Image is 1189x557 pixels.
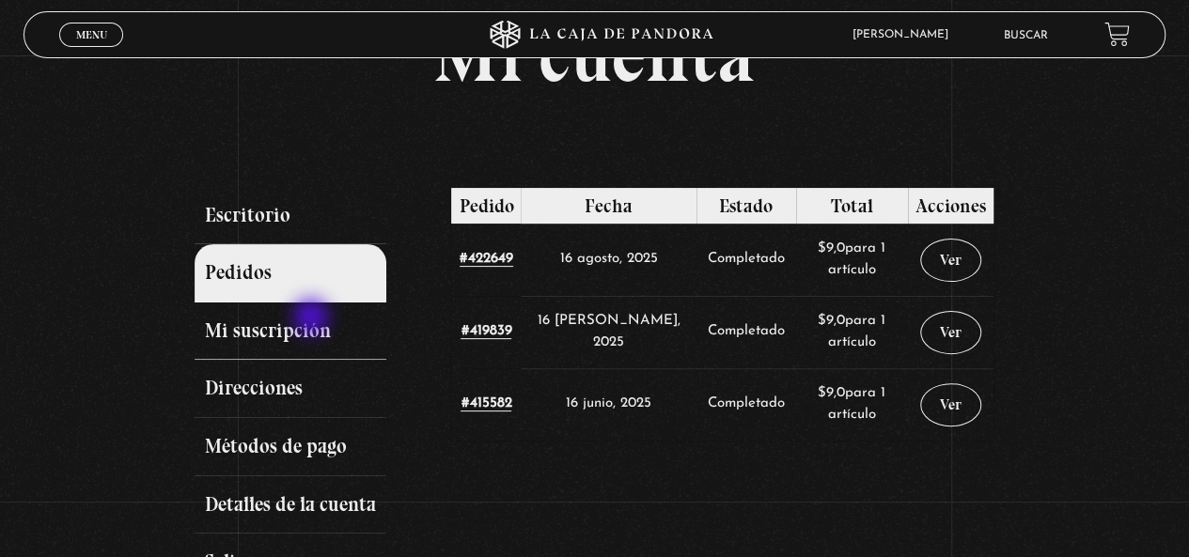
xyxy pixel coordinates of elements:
[920,383,981,426] a: Ver pedido 415582
[696,368,796,441] td: Completado
[195,302,386,361] a: Mi suscripción
[195,418,386,476] a: Métodos de pago
[818,314,826,328] span: $
[818,314,845,328] span: 9,0
[195,244,386,302] a: Pedidos
[818,241,826,255] span: $
[70,45,114,58] span: Cerrar
[195,360,386,418] a: Direcciones
[585,194,633,217] span: Fecha
[559,252,657,266] time: 16 agosto, 2025
[195,476,386,534] a: Detalles de la cuenta
[1104,22,1130,47] a: View your shopping cart
[719,194,773,217] span: Estado
[920,239,981,282] a: Ver pedido 422649
[818,386,826,400] span: $
[796,296,908,368] td: para 1 artículo
[696,296,796,368] td: Completado
[460,252,513,267] a: Ver número del pedido 422649
[566,396,651,410] time: 16 junio, 2025
[843,29,967,40] span: [PERSON_NAME]
[195,187,386,245] a: Escritorio
[1004,30,1048,41] a: Buscar
[796,368,908,441] td: para 1 artículo
[696,224,796,296] td: Completado
[796,224,908,296] td: para 1 artículo
[915,194,986,217] span: Acciones
[920,311,981,354] a: Ver pedido 419839
[459,194,513,217] span: Pedido
[461,324,511,339] a: Ver número del pedido 419839
[818,386,845,400] span: 9,0
[76,29,107,40] span: Menu
[831,194,873,217] span: Total
[818,241,845,255] span: 9,0
[537,314,680,349] time: 16 [PERSON_NAME], 2025
[195,18,993,93] h1: Mi cuenta
[461,396,511,411] a: Ver número del pedido 415582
